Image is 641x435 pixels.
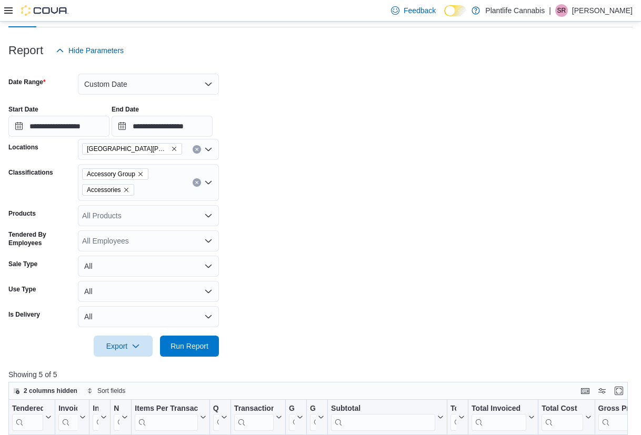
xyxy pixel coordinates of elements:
label: Sale Type [8,260,37,268]
button: All [78,256,219,277]
div: Items Per Transaction [135,404,198,414]
button: All [78,281,219,302]
button: Qty Per Transaction [213,404,227,431]
div: Subtotal [331,404,435,414]
p: Plantlife Cannabis [485,4,545,17]
label: Products [8,209,36,218]
div: Invoices Ref [93,404,98,414]
label: Start Date [8,105,38,114]
input: Press the down key to open a popover containing a calendar. [8,116,109,137]
span: Feedback [404,5,436,16]
label: Classifications [8,168,53,177]
span: Accessory Group [82,168,148,180]
button: Remove Accessory Group from selection in this group [137,171,144,177]
label: Use Type [8,285,36,294]
div: Items Per Transaction [135,404,198,431]
button: Total Cost [542,404,591,431]
label: Is Delivery [8,310,40,319]
button: Keyboard shortcuts [579,385,592,397]
div: Net Sold [114,404,119,414]
label: Date Range [8,78,46,86]
button: Hide Parameters [52,40,128,61]
label: Locations [8,143,38,151]
div: Subtotal [331,404,435,431]
span: [GEOGRAPHIC_DATA][PERSON_NAME] - [GEOGRAPHIC_DATA] [87,144,169,154]
button: Clear input [193,178,201,187]
div: Gift Card Sales [289,404,295,431]
button: Total Invoiced [472,404,535,431]
button: Subtotal [331,404,444,431]
button: Run Report [160,336,219,357]
div: Total Tax [450,404,456,414]
span: SR [557,4,566,17]
button: Tendered Employee [12,404,52,431]
button: Total Tax [450,404,465,431]
div: Total Invoiced [472,404,526,414]
div: Gross Sales [310,404,316,414]
div: Invoices Sold [58,404,77,431]
button: Gift Cards [289,404,303,431]
div: Tendered Employee [12,404,43,414]
span: Accessories [87,185,121,195]
h3: Report [8,44,43,57]
div: Transaction Average [234,404,274,431]
div: Invoices Sold [58,404,77,414]
button: Items Per Transaction [135,404,206,431]
input: Press the down key to open a popover containing a calendar. [112,116,213,137]
div: Net Sold [114,404,119,431]
span: 2 columns hidden [24,387,77,395]
div: Qty Per Transaction [213,404,219,414]
button: Open list of options [204,145,213,154]
label: End Date [112,105,139,114]
div: Skyler Rowsell [555,4,568,17]
button: Invoices Sold [58,404,86,431]
div: Tendered Employee [12,404,43,431]
button: 2 columns hidden [9,385,82,397]
span: Sort fields [97,387,125,395]
span: Export [100,336,146,357]
div: Invoices Ref [93,404,98,431]
span: Accessories [82,184,134,196]
button: Gross Sales [310,404,324,431]
div: Gross Sales [310,404,316,431]
span: Accessory Group [87,169,135,179]
button: Enter fullscreen [613,385,625,397]
button: Display options [596,385,608,397]
div: Total Cost [542,404,583,414]
div: Total Cost [542,404,583,431]
span: Run Report [171,341,208,351]
div: Total Invoiced [472,404,526,431]
span: Hide Parameters [68,45,124,56]
img: Cova [21,5,68,16]
button: Clear input [193,145,201,154]
div: Gift Cards [289,404,295,414]
button: Net Sold [114,404,128,431]
span: Fort McMurray - Eagle Ridge [82,143,182,155]
button: Remove Accessories from selection in this group [123,187,129,193]
button: Sort fields [83,385,129,397]
button: Remove Fort McMurray - Eagle Ridge from selection in this group [171,146,177,152]
p: | [549,4,551,17]
p: Showing 5 of 5 [8,369,634,380]
button: Transaction Average [234,404,282,431]
button: Invoices Ref [93,404,107,431]
input: Dark Mode [444,5,466,16]
label: Tendered By Employees [8,230,74,247]
button: Open list of options [204,178,213,187]
div: Qty Per Transaction [213,404,219,431]
button: Export [94,336,153,357]
span: Dark Mode [444,16,445,17]
button: Open list of options [204,211,213,220]
button: All [78,306,219,327]
button: Custom Date [78,74,219,95]
p: [PERSON_NAME] [572,4,633,17]
div: Total Tax [450,404,456,431]
button: Open list of options [204,237,213,245]
div: Transaction Average [234,404,274,414]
